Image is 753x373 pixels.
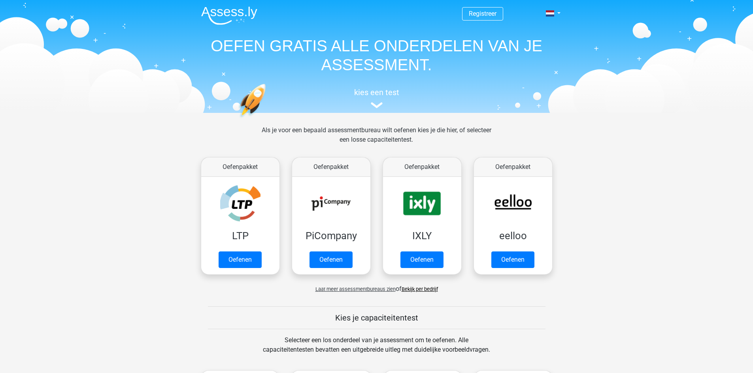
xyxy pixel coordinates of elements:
[469,10,496,17] a: Registreer
[201,6,257,25] img: Assessly
[255,336,498,364] div: Selecteer een los onderdeel van je assessment om te oefenen. Alle capaciteitentesten bevatten een...
[219,251,262,268] a: Oefenen
[255,126,498,154] div: Als je voor een bepaald assessmentbureau wilt oefenen kies je die hier, of selecteer een losse ca...
[208,313,545,322] h5: Kies je capaciteitentest
[238,84,296,155] img: oefenen
[195,88,559,97] h5: kies een test
[402,286,438,292] a: Bekijk per bedrijf
[195,278,559,294] div: of
[195,36,559,74] h1: OEFEN GRATIS ALLE ONDERDELEN VAN JE ASSESSMENT.
[310,251,353,268] a: Oefenen
[400,251,443,268] a: Oefenen
[315,286,396,292] span: Laat meer assessmentbureaus zien
[371,102,383,108] img: assessment
[195,88,559,109] a: kies een test
[491,251,534,268] a: Oefenen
